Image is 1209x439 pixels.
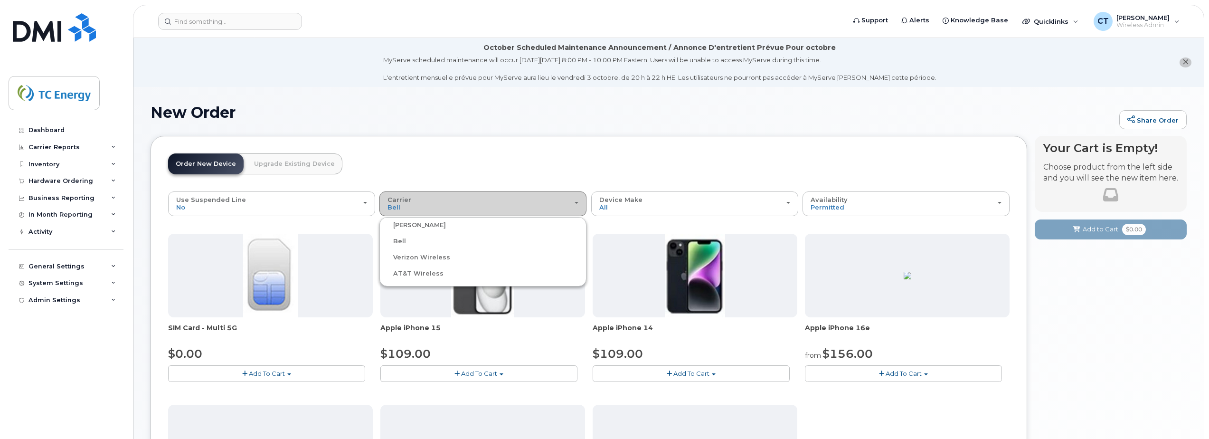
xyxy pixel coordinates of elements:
[461,370,497,377] span: Add To Cart
[382,252,450,263] label: Verizon Wireless
[176,196,246,203] span: Use Suspended Line
[379,191,586,216] button: Carrier Bell
[673,370,709,377] span: Add To Cart
[1035,219,1187,239] button: Add to Cart $0.00
[886,370,922,377] span: Add To Cart
[380,365,577,382] button: Add To Cart
[483,43,836,53] div: October Scheduled Maintenance Announcement / Annonce D'entretient Prévue Pour octobre
[593,365,790,382] button: Add To Cart
[243,234,297,317] img: 00D627D4-43E9-49B7-A367-2C99342E128C.jpg
[380,347,431,361] span: $109.00
[382,219,446,231] label: [PERSON_NAME]
[822,347,873,361] span: $156.00
[1043,142,1178,154] h4: Your Cart is Empty!
[811,196,848,203] span: Availability
[168,365,365,382] button: Add To Cart
[1119,110,1187,129] a: Share Order
[805,365,1002,382] button: Add To Cart
[805,323,1010,342] div: Apple iPhone 16e
[168,323,373,342] div: SIM Card - Multi 5G
[380,323,585,342] div: Apple iPhone 15
[1168,398,1202,432] iframe: Messenger Launcher
[805,351,821,360] small: from
[591,191,798,216] button: Device Make All
[1043,162,1178,184] p: Choose product from the left side and you will see the new item here.
[599,203,608,211] span: All
[1083,225,1118,234] span: Add to Cart
[803,191,1010,216] button: Availability Permitted
[904,272,911,279] img: BB80DA02-9C0E-4782-AB1B-B1D93CAC2204.png
[168,191,375,216] button: Use Suspended Line No
[1180,57,1191,67] button: close notification
[382,268,444,279] label: AT&T Wireless
[387,196,411,203] span: Carrier
[168,347,202,361] span: $0.00
[593,323,797,342] div: Apple iPhone 14
[599,196,642,203] span: Device Make
[382,236,406,247] label: Bell
[383,56,936,82] div: MyServe scheduled maintenance will occur [DATE][DATE] 8:00 PM - 10:00 PM Eastern. Users will be u...
[249,370,285,377] span: Add To Cart
[246,153,342,174] a: Upgrade Existing Device
[176,203,185,211] span: No
[387,203,400,211] span: Bell
[168,153,244,174] a: Order New Device
[151,104,1115,121] h1: New Order
[665,234,726,317] img: iphone14.jpg
[593,347,643,361] span: $109.00
[1122,224,1146,235] span: $0.00
[811,203,844,211] span: Permitted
